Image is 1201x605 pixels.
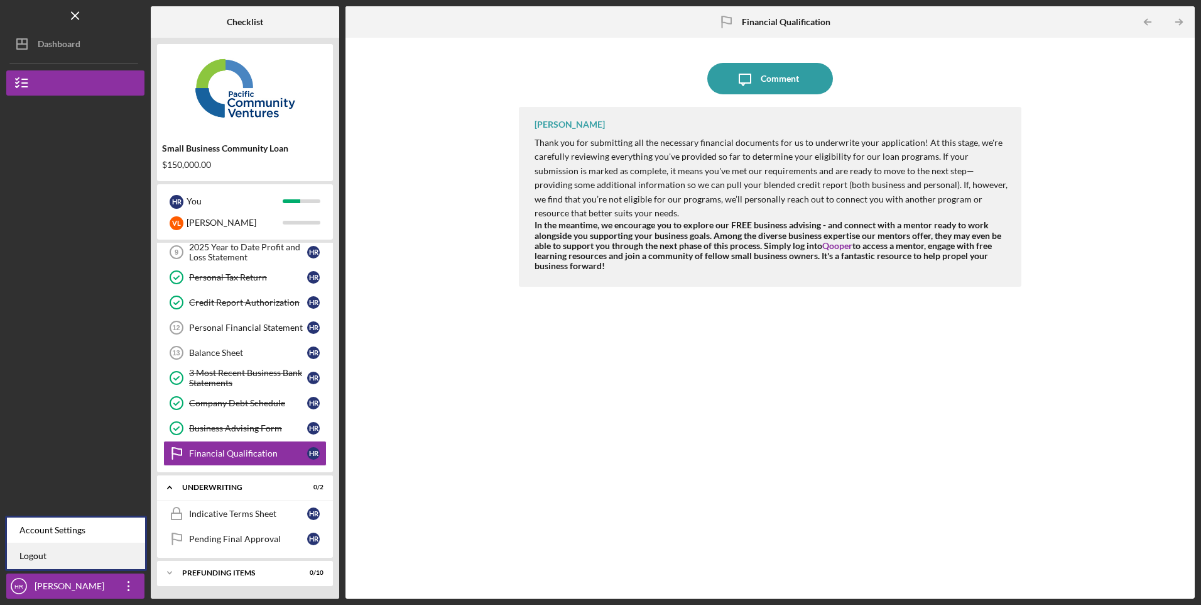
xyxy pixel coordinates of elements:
[535,136,1008,220] p: Thank you for submitting all the necessary financial documents for us to underwrite your applicat...
[301,569,323,577] div: 0 / 10
[163,501,327,526] a: Indicative Terms SheetHR
[307,296,320,309] div: H R
[163,290,327,315] a: Credit Report AuthorizationHR
[189,242,307,262] div: 2025 Year to Date Profit and Loss Statement
[170,195,183,209] div: H R
[227,17,263,27] b: Checklist
[6,574,144,599] button: HR[PERSON_NAME]
[761,63,799,94] div: Comment
[6,31,144,57] button: Dashboard
[189,368,307,388] div: 3 Most Recent Business Bank Statements
[535,219,1001,270] strong: In the meantime, we encourage you to explore our FREE business advising - and connect with a ment...
[307,372,320,384] div: H R
[187,212,283,233] div: [PERSON_NAME]
[742,17,830,27] b: Financial Qualification
[307,246,320,258] div: H R
[172,349,180,357] tspan: 13
[189,272,307,282] div: Personal Tax Return
[189,398,307,408] div: Company Debt Schedule
[307,447,320,460] div: H R
[187,191,283,212] div: You
[189,423,307,433] div: Business Advising Form
[163,365,327,391] a: 3 Most Recent Business Bank StatementsHR
[189,509,307,519] div: Indicative Terms Sheet
[163,441,327,466] a: Financial QualificationHR
[189,448,307,458] div: Financial Qualification
[38,31,80,60] div: Dashboard
[31,574,113,602] div: [PERSON_NAME]
[163,315,327,340] a: 12Personal Financial StatementHR
[307,533,320,545] div: H R
[175,248,178,256] tspan: 9
[14,583,23,590] text: HR
[189,323,307,333] div: Personal Financial Statement
[163,265,327,290] a: Personal Tax ReturnHR
[307,347,320,359] div: H R
[162,143,328,153] div: Small Business Community Loan
[157,50,333,126] img: Product logo
[307,397,320,409] div: H R
[7,543,145,569] a: Logout
[163,240,327,265] a: 92025 Year to Date Profit and Loss StatementHR
[189,534,307,544] div: Pending Final Approval
[707,63,833,94] button: Comment
[182,484,292,491] div: Underwriting
[301,484,323,491] div: 0 / 2
[163,391,327,416] a: Company Debt ScheduleHR
[307,321,320,334] div: H R
[182,569,292,577] div: Prefunding Items
[822,240,852,251] a: Qooper
[162,160,328,170] div: $150,000.00
[189,348,307,358] div: Balance Sheet
[163,526,327,552] a: Pending Final ApprovalHR
[7,518,145,543] div: Account Settings
[307,422,320,435] div: H R
[535,119,605,130] div: [PERSON_NAME]
[307,508,320,520] div: H R
[307,271,320,284] div: H R
[172,324,180,331] tspan: 12
[163,340,327,365] a: 13Balance SheetHR
[163,416,327,441] a: Business Advising FormHR
[189,297,307,308] div: Credit Report Authorization
[170,216,183,230] div: V L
